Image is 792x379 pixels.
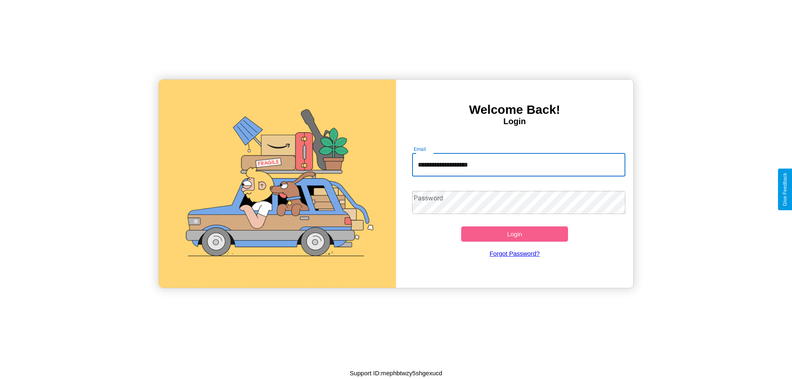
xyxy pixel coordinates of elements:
h4: Login [396,117,633,126]
label: Email [414,146,427,153]
button: Login [461,226,568,242]
p: Support ID: mephbtwzy5shgexucd [350,367,442,379]
img: gif [159,80,396,288]
a: Forgot Password? [408,242,622,265]
div: Give Feedback [782,173,788,206]
h3: Welcome Back! [396,103,633,117]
